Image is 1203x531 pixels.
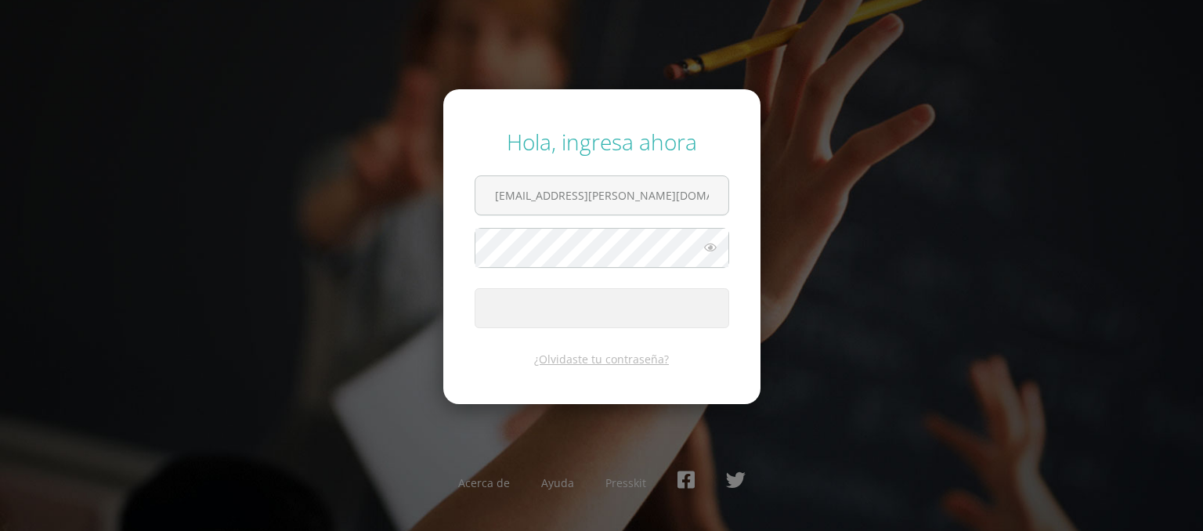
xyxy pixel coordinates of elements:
[475,288,729,328] button: Ingresar
[605,475,646,490] a: Presskit
[541,475,574,490] a: Ayuda
[458,475,510,490] a: Acerca de
[475,127,729,157] div: Hola, ingresa ahora
[475,176,728,215] input: Correo electrónico o usuario
[534,352,669,367] a: ¿Olvidaste tu contraseña?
